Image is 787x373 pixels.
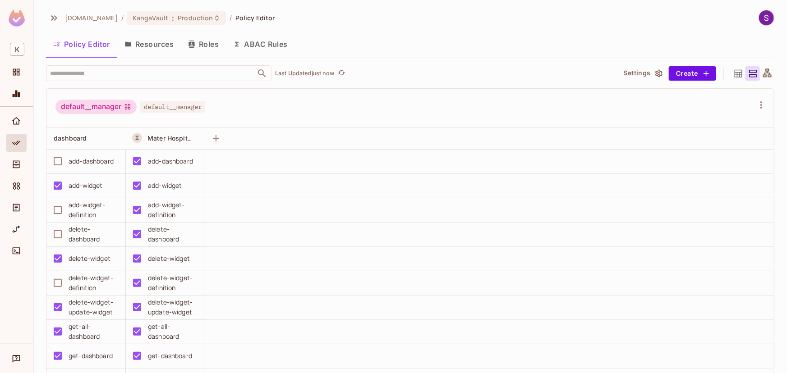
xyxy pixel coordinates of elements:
[6,242,27,260] div: Connect
[256,67,268,80] button: Open
[178,14,213,22] span: Production
[620,66,665,81] button: Settings
[133,14,168,22] span: KangaVault
[171,14,175,22] span: :
[69,273,118,293] div: delete-widget-definition
[230,14,232,22] li: /
[148,322,198,341] div: get-all-dashboard
[275,70,334,77] p: Last Updated just now
[6,199,27,217] div: Audit Log
[148,273,198,293] div: delete-widget-definition
[69,181,103,191] div: add-widget
[148,297,198,317] div: delete-widget-update-widget
[148,200,198,220] div: add-widget-definition
[181,33,226,55] button: Roles
[148,351,192,361] div: get-dashboard
[69,322,118,341] div: get-all-dashboard
[148,156,193,166] div: add-dashboard
[6,177,27,195] div: Elements
[669,66,716,81] button: Create
[6,112,27,130] div: Home
[226,33,295,55] button: ABAC Rules
[69,351,113,361] div: get-dashboard
[334,68,347,79] span: Click to refresh data
[69,156,114,166] div: add-dashboard
[6,134,27,152] div: Policy
[46,33,117,55] button: Policy Editor
[148,181,182,191] div: add-widget
[117,33,181,55] button: Resources
[121,14,124,22] li: /
[54,134,87,142] span: dashboard
[147,134,229,142] span: Mater Hospital Dashboard
[9,10,25,27] img: SReyMgAAAABJRU5ErkJggg==
[148,224,198,244] div: delete-dashboard
[6,155,27,173] div: Directory
[6,220,27,238] div: URL Mapping
[336,68,347,79] button: refresh
[69,254,110,264] div: delete-widget
[69,297,118,317] div: delete-widget-update-widget
[338,69,345,78] span: refresh
[759,10,774,25] img: Shashank KS
[148,254,190,264] div: delete-widget
[6,63,27,81] div: Projects
[6,39,27,59] div: Workspace: kangasys.com
[65,14,118,22] span: the active workspace
[140,101,205,113] span: default__manager
[6,350,27,368] div: Help & Updates
[235,14,275,22] span: Policy Editor
[69,224,118,244] div: delete-dashboard
[55,100,137,114] div: default__manager
[10,43,24,56] span: K
[6,85,27,103] div: Monitoring
[69,200,118,220] div: add-widget-definition
[132,133,142,143] button: A Resource Set is a dynamically conditioned resource, defined by real-time criteria.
